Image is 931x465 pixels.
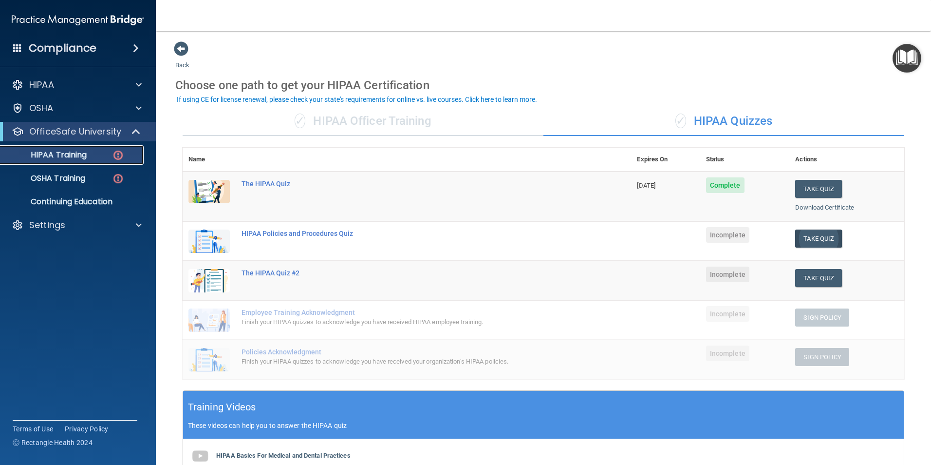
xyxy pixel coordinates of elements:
[763,396,919,435] iframe: Drift Widget Chat Controller
[29,126,121,137] p: OfficeSafe University
[242,356,582,368] div: Finish your HIPAA quizzes to acknowledge you have received your organization’s HIPAA policies.
[242,316,582,328] div: Finish your HIPAA quizzes to acknowledge you have received HIPAA employee training.
[893,44,921,73] button: Open Resource Center
[29,219,65,231] p: Settings
[795,348,849,366] button: Sign Policy
[177,96,537,103] div: If using CE for license renewal, please check your state's requirements for online vs. live cours...
[6,150,87,160] p: HIPAA Training
[675,114,686,128] span: ✓
[183,148,236,172] th: Name
[795,269,842,287] button: Take Quiz
[12,10,144,30] img: PMB logo
[12,79,142,91] a: HIPAA
[637,182,655,189] span: [DATE]
[29,79,54,91] p: HIPAA
[706,346,749,361] span: Incomplete
[242,309,582,316] div: Employee Training Acknowledgment
[795,180,842,198] button: Take Quiz
[65,424,109,434] a: Privacy Policy
[242,348,582,356] div: Policies Acknowledgment
[795,309,849,327] button: Sign Policy
[700,148,790,172] th: Status
[12,102,142,114] a: OSHA
[795,230,842,248] button: Take Quiz
[13,424,53,434] a: Terms of Use
[295,114,305,128] span: ✓
[188,399,256,416] h5: Training Videos
[29,41,96,55] h4: Compliance
[188,422,899,429] p: These videos can help you to answer the HIPAA quiz
[6,174,85,183] p: OSHA Training
[242,230,582,237] div: HIPAA Policies and Procedures Quiz
[789,148,904,172] th: Actions
[706,267,749,282] span: Incomplete
[175,50,189,69] a: Back
[12,126,141,137] a: OfficeSafe University
[795,204,854,211] a: Download Certificate
[29,102,54,114] p: OSHA
[13,438,93,447] span: Ⓒ Rectangle Health 2024
[183,107,543,136] div: HIPAA Officer Training
[706,227,749,243] span: Incomplete
[242,180,582,188] div: The HIPAA Quiz
[112,173,124,185] img: danger-circle.6113f641.png
[631,148,700,172] th: Expires On
[706,177,745,193] span: Complete
[242,269,582,277] div: The HIPAA Quiz #2
[112,149,124,161] img: danger-circle.6113f641.png
[175,95,539,104] button: If using CE for license renewal, please check your state's requirements for online vs. live cours...
[706,306,749,322] span: Incomplete
[12,219,142,231] a: Settings
[216,452,351,459] b: HIPAA Basics For Medical and Dental Practices
[175,71,912,99] div: Choose one path to get your HIPAA Certification
[543,107,904,136] div: HIPAA Quizzes
[6,197,139,207] p: Continuing Education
